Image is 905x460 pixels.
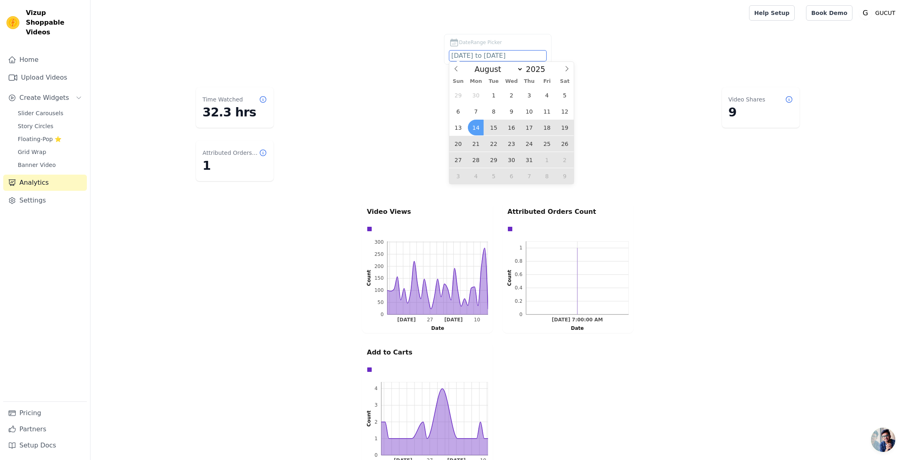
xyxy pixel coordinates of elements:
text: 0 [519,312,522,317]
g: Sun Jul 20 2025 00:00:00 GMT+0700 (เวลาอินโดจีน) [397,317,416,323]
g: Sun Aug 10 2025 00:00:00 GMT+0700 (เวลาอินโดจีน) [474,317,480,323]
span: July 11, 2025 [539,103,555,119]
g: Wed Jul 30 2025 07:00:00 GMT+0700 (เวลาอินโดจีน) [552,317,603,323]
span: June 29, 2025 [450,87,466,103]
text: 200 [375,264,384,269]
a: Partners [3,421,87,437]
span: July 6, 2025 [450,103,466,119]
p: Video Views [367,207,488,217]
span: July 2, 2025 [503,87,519,103]
span: July 27, 2025 [450,152,466,168]
a: Grid Wrap [13,146,87,158]
g: 0.4 [515,285,522,291]
g: left axis [354,239,387,317]
span: July 10, 2025 [521,103,537,119]
span: August 3, 2025 [450,168,466,184]
span: Vizup Shoppable Videos [26,8,84,37]
g: Sun Aug 03 2025 00:00:00 GMT+0700 (เวลาอินโดจีน) [444,317,463,323]
text: G [863,9,868,17]
dd: 32.3 hrs [202,105,267,120]
text: Date [571,325,584,331]
text: 1 [375,436,378,441]
a: Setup Docs [3,437,87,454]
text: 0 [375,452,378,458]
text: 250 [375,251,384,257]
a: Floating-Pop ⭐ [13,133,87,145]
span: Slider Carousels [18,109,63,117]
span: August 8, 2025 [539,168,555,184]
select: Month [470,64,523,74]
text: [DATE] [444,317,463,323]
a: Analytics [3,175,87,191]
div: Data groups [365,224,486,234]
div: Keywords by Traffic [90,48,133,53]
img: tab_keywords_by_traffic_grey.svg [82,47,88,53]
a: Slider Carousels [13,108,87,119]
span: Floating-Pop ⭐ [18,135,61,143]
span: July 7, 2025 [468,103,484,119]
g: left axis [496,241,526,317]
span: DateRange Picker [459,39,502,46]
text: 4 [375,386,378,391]
g: left axis [360,382,381,458]
p: GUCUT [872,6,899,20]
text: [DATE] [397,317,416,323]
p: Add to Carts [367,348,488,357]
div: Domain Overview [32,48,72,53]
a: Home [3,52,87,68]
text: Count [366,270,372,286]
span: July 25, 2025 [539,136,555,152]
span: June 30, 2025 [468,87,484,103]
text: 0.8 [515,258,522,264]
span: Story Circles [18,122,53,130]
g: bottom ticks [387,314,488,323]
span: July 12, 2025 [557,103,572,119]
g: 100 [375,287,384,293]
img: tab_domain_overview_orange.svg [23,47,30,53]
span: July 16, 2025 [503,120,519,135]
dd: 1 [202,158,267,173]
span: Sun [449,79,467,84]
div: Data groups [365,365,486,374]
span: July 17, 2025 [521,120,537,135]
span: July 5, 2025 [557,87,572,103]
span: July 24, 2025 [521,136,537,152]
span: August 6, 2025 [503,168,519,184]
span: July 23, 2025 [503,136,519,152]
g: left ticks [375,382,381,458]
g: left ticks [515,241,526,317]
text: 3 [375,402,378,408]
img: Vizup [6,16,19,29]
text: 150 [375,275,384,281]
a: Settings [3,192,87,209]
span: July 15, 2025 [486,120,501,135]
a: Upload Videos [3,70,87,86]
span: July 29, 2025 [486,152,501,168]
span: August 4, 2025 [468,168,484,184]
text: 0.6 [515,272,522,277]
g: 1 [519,245,522,251]
img: logo_orange.svg [13,13,19,19]
span: July 19, 2025 [557,120,572,135]
span: August 1, 2025 [539,152,555,168]
text: 0.2 [515,298,522,304]
g: bottom ticks [526,314,629,323]
span: July 20, 2025 [450,136,466,152]
g: 0 [381,312,384,317]
g: 2 [375,419,378,425]
span: July 18, 2025 [539,120,555,135]
span: July 31, 2025 [521,152,537,168]
a: Story Circles [13,120,87,132]
span: July 1, 2025 [486,87,501,103]
div: Data groups [505,224,627,234]
span: Mon [467,79,485,84]
text: 50 [377,300,383,305]
input: Year [523,65,552,74]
